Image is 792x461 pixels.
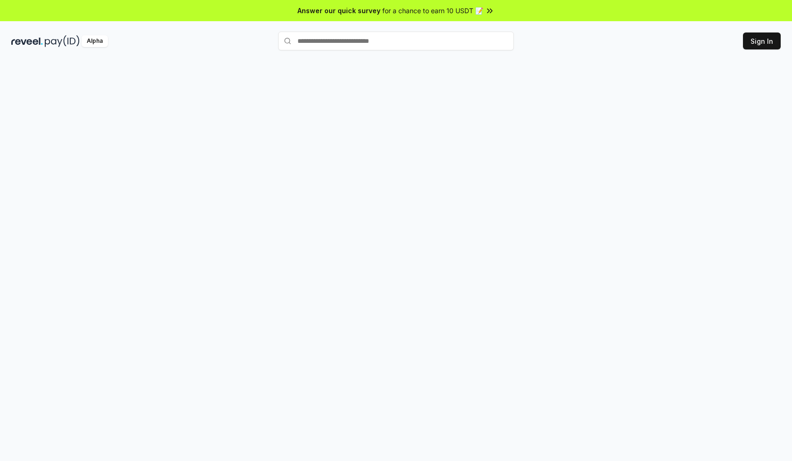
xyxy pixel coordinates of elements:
[11,35,43,47] img: reveel_dark
[45,35,80,47] img: pay_id
[382,6,483,16] span: for a chance to earn 10 USDT 📝
[297,6,380,16] span: Answer our quick survey
[743,32,781,49] button: Sign In
[82,35,108,47] div: Alpha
